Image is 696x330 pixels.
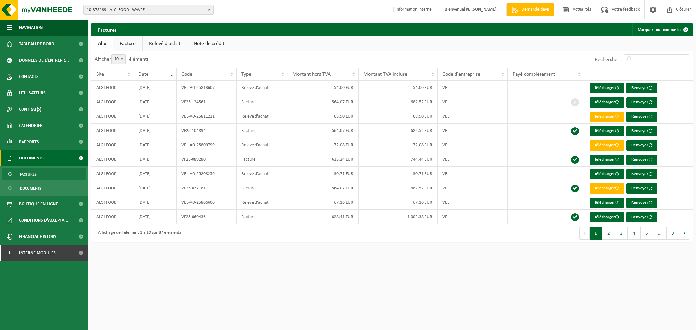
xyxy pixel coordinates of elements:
[359,81,437,95] td: 54,00 EUR
[133,210,177,224] td: [DATE]
[438,195,508,210] td: VEL
[628,227,641,240] button: 4
[91,36,113,51] a: Alle
[438,81,508,95] td: VEL
[91,195,133,210] td: ALGI FOOD
[237,124,287,138] td: Facture
[287,109,359,124] td: 68,90 EUR
[287,81,359,95] td: 54,00 EUR
[438,181,508,195] td: VEL
[626,126,657,136] button: Renvoyer
[626,183,657,194] button: Renvoyer
[359,152,437,167] td: 744,44 EUR
[19,212,68,229] span: Conditions d'accepta...
[679,227,689,240] button: Next
[91,95,133,109] td: ALGI FOOD
[19,229,56,245] span: Financial History
[626,112,657,122] button: Renvoyer
[7,245,12,261] span: I
[590,169,624,179] a: Télécharger
[602,227,615,240] button: 2
[513,72,555,77] span: Payé complètement
[641,227,653,240] button: 5
[111,54,126,64] span: 10
[2,182,86,194] a: Documents
[177,195,237,210] td: VEL-AO-25806600
[187,36,231,51] a: Note de crédit
[177,95,237,109] td: VF25-124561
[359,181,437,195] td: 682,52 EUR
[359,124,437,138] td: 682,52 EUR
[19,134,39,150] span: Rapports
[19,245,56,261] span: Interne modules
[2,168,86,180] a: Factures
[438,95,508,109] td: VEL
[87,5,205,15] span: 10-878969 - ALGI FOOD - WAVRE
[237,138,287,152] td: Relevé d'achat
[590,83,624,93] a: Télécharger
[133,124,177,138] td: [DATE]
[363,72,407,77] span: Montant TVA incluse
[133,81,177,95] td: [DATE]
[91,23,123,36] h2: Factures
[653,227,667,240] span: …
[438,152,508,167] td: VEL
[83,5,214,15] button: 10-878969 - ALGI FOOD - WAVRE
[112,55,125,64] span: 10
[95,227,181,239] div: Affichage de l'élément 1 à 10 sur 87 éléments
[506,3,554,16] a: Demande devis
[590,183,624,194] a: Télécharger
[626,97,657,108] button: Renvoyer
[91,210,133,224] td: ALGI FOOD
[19,101,41,117] span: Contrat(s)
[19,117,43,134] span: Calendrier
[359,109,437,124] td: 68,90 EUR
[96,72,104,77] span: Site
[177,138,237,152] td: VEL-AO-25809799
[91,124,133,138] td: ALGI FOOD
[237,167,287,181] td: Relevé d'achat
[133,152,177,167] td: [DATE]
[626,83,657,93] button: Renvoyer
[177,124,237,138] td: VF25-104894
[177,152,237,167] td: VF25-089280
[177,181,237,195] td: VF25-077181
[632,23,692,36] button: Marquer tout comme lu
[19,196,58,212] span: Boutique en ligne
[95,57,148,62] label: Afficher éléments
[241,72,251,77] span: Type
[667,227,679,240] button: 9
[19,150,44,166] span: Documents
[19,68,39,85] span: Contacts
[590,140,624,151] a: Télécharger
[237,109,287,124] td: Relevé d'achat
[133,181,177,195] td: [DATE]
[177,210,237,224] td: VF25-060436
[91,152,133,167] td: ALGI FOOD
[143,36,187,51] a: Relevé d'achat
[91,81,133,95] td: ALGI FOOD
[464,7,497,12] strong: [PERSON_NAME]
[615,227,628,240] button: 3
[590,212,624,222] a: Télécharger
[626,155,657,165] button: Renvoyer
[287,181,359,195] td: 564,07 EUR
[287,210,359,224] td: 828,41 EUR
[133,95,177,109] td: [DATE]
[590,155,624,165] a: Télécharger
[91,181,133,195] td: ALGI FOOD
[287,124,359,138] td: 564,07 EUR
[177,81,237,95] td: VEL-AO-25813607
[133,195,177,210] td: [DATE]
[19,36,54,52] span: Tableau de bord
[438,109,508,124] td: VEL
[438,210,508,224] td: VEL
[91,167,133,181] td: ALGI FOOD
[237,152,287,167] td: Facture
[438,124,508,138] td: VEL
[359,95,437,109] td: 682,52 EUR
[287,138,359,152] td: 72,08 EUR
[359,167,437,181] td: 30,71 EUR
[237,95,287,109] td: Facture
[138,72,148,77] span: Date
